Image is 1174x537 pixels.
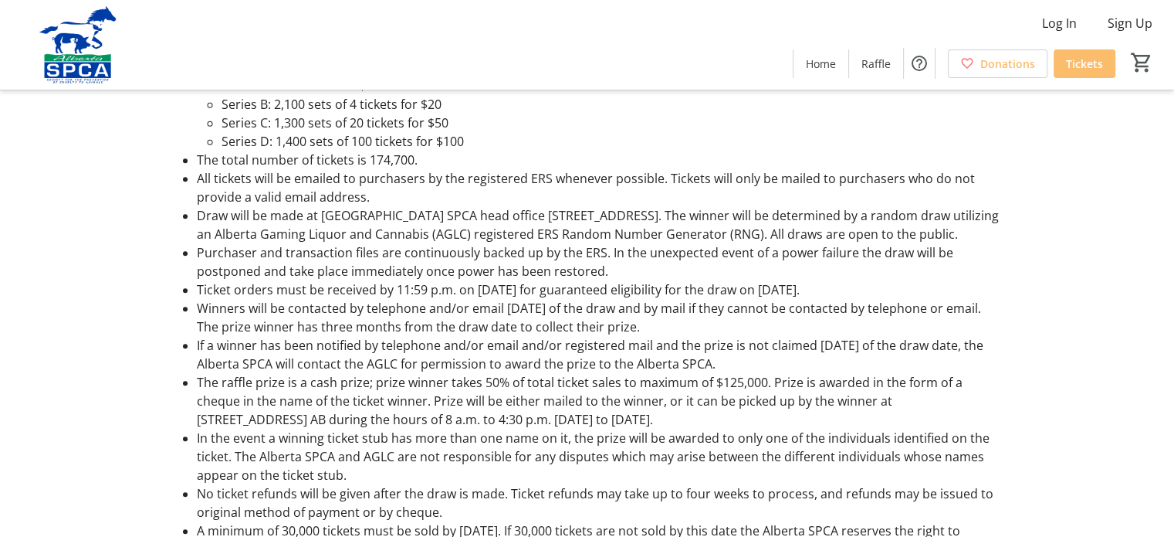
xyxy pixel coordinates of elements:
[806,56,836,72] span: Home
[948,49,1047,78] a: Donations
[1054,49,1115,78] a: Tickets
[197,299,1003,336] li: Winners will be contacted by telephone and/or email [DATE] of the draw and by mail if they cannot...
[904,48,935,79] button: Help
[197,206,1003,243] li: Draw will be made at [GEOGRAPHIC_DATA] SPCA head office [STREET_ADDRESS]. The winner will be dete...
[197,280,1003,299] li: Ticket orders must be received by 11:59 p.m. on [DATE] for guaranteed eligibility for the draw on...
[980,56,1035,72] span: Donations
[793,49,848,78] a: Home
[1095,11,1165,36] button: Sign Up
[849,49,903,78] a: Raffle
[197,484,1003,522] li: No ticket refunds will be given after the draw is made. Ticket refunds may take up to four weeks ...
[1108,14,1152,32] span: Sign Up
[197,58,1003,151] li: Total ticket value is $250,000. Tickets are available as follows:
[197,336,1003,373] li: If a winner has been notified by telephone and/or email and/or registered mail and the prize is n...
[1030,11,1089,36] button: Log In
[222,132,1003,151] li: Series D: 1,400 sets of 100 tickets for $100
[197,151,1003,169] li: The total number of tickets is 174,700.
[197,169,1003,206] li: All tickets will be emailed to purchasers by the registered ERS whenever possible. Tickets will o...
[9,6,147,83] img: Alberta SPCA's Logo
[1042,14,1077,32] span: Log In
[222,114,1003,132] li: Series C: 1,300 sets of 20 tickets for $50
[861,56,891,72] span: Raffle
[1066,56,1103,72] span: Tickets
[197,243,1003,280] li: Purchaser and transaction files are continuously backed up by the ERS. In the unexpected event of...
[222,95,1003,114] li: Series B: 2,100 sets of 4 tickets for $20
[197,429,1003,484] li: In the event a winning ticket stub has more than one name on it, the prize will be awarded to onl...
[1128,49,1155,76] button: Cart
[197,373,1003,429] li: The raffle prize is a cash prize; prize winner takes 50% of total ticket sales to maximum of $125...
